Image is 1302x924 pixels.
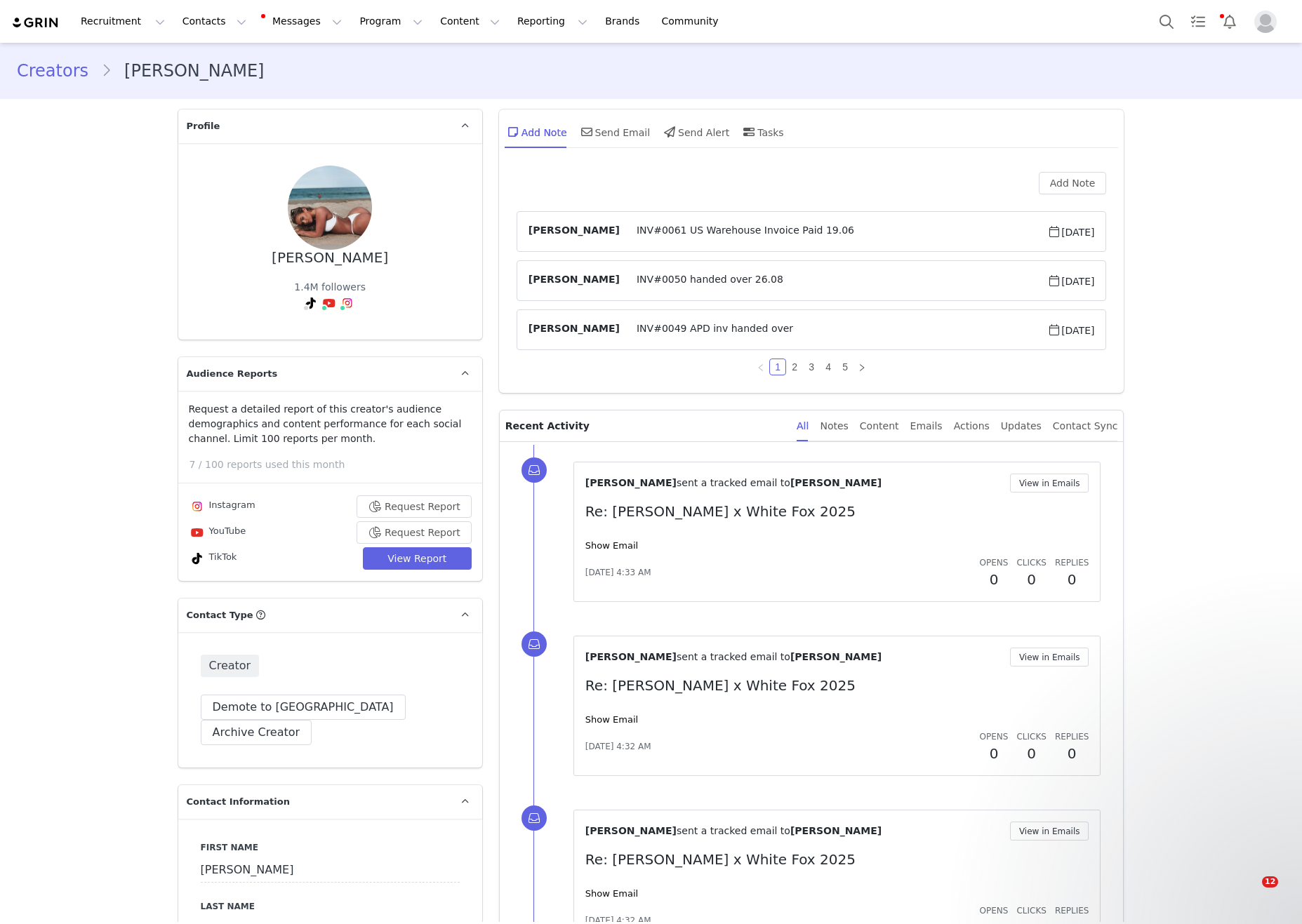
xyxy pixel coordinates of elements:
[677,651,790,662] span: sent a tracked email to
[597,6,652,37] a: Brands
[1053,410,1118,442] div: Contact Sync
[585,566,651,579] span: [DATE] 4:33 AM
[837,359,853,375] li: 5
[790,477,882,488] span: [PERSON_NAME]
[803,359,820,375] li: 3
[201,720,312,745] button: Archive Creator
[677,825,790,836] span: sent a tracked email to
[529,223,620,240] span: [PERSON_NAME]
[288,166,372,250] img: 59034daa-74a3-478d-b2cf-487ab9d3d9ff.jpg
[585,714,638,725] a: Show Email
[509,6,596,37] button: Reporting
[342,297,353,309] img: instagram.svg
[1254,11,1277,33] img: placeholder-profile.jpg
[189,550,237,567] div: TikTok
[505,115,567,149] div: Add Note
[201,695,406,720] button: Demote to [GEOGRAPHIC_DATA]
[585,825,677,836] span: [PERSON_NAME]
[786,359,803,375] li: 2
[189,498,255,515] div: Instagram
[653,6,733,37] a: Community
[790,651,882,662] span: [PERSON_NAME]
[1047,272,1094,289] span: [DATE]
[585,477,677,488] span: [PERSON_NAME]
[585,740,651,753] span: [DATE] 4:32 AM
[620,321,1047,338] span: INV#0049 APD inv handed over
[201,655,260,677] span: Creator
[980,558,1009,568] span: Opens
[837,359,853,375] a: 5
[853,359,870,375] li: Next Page
[585,651,677,662] span: [PERSON_NAME]
[72,6,173,37] button: Recruitment
[1214,6,1245,37] button: Notifications
[790,825,882,836] span: [PERSON_NAME]
[1262,876,1278,888] span: 12
[585,849,1089,870] p: Re: [PERSON_NAME] x White Fox 2025
[757,363,765,372] i: icon: left
[980,906,1009,916] span: Opens
[1016,569,1046,590] h2: 0
[1016,732,1046,742] span: Clicks
[585,675,1089,696] p: Re: [PERSON_NAME] x White Fox 2025
[1047,223,1094,240] span: [DATE]
[357,495,472,518] button: Request Report
[505,410,785,441] p: Recent Activity
[585,888,638,899] a: Show Email
[1246,11,1291,33] button: Profile
[363,547,472,570] button: View Report
[770,359,785,375] a: 1
[201,900,460,913] label: Last Name
[1183,6,1214,37] a: Tasks
[1016,906,1046,916] span: Clicks
[585,501,1089,522] p: Re: [PERSON_NAME] x White Fox 2025
[860,410,899,442] div: Content
[187,608,253,622] span: Contact Type
[17,58,101,83] a: Creators
[529,321,620,338] span: [PERSON_NAME]
[821,359,836,375] a: 4
[910,410,943,442] div: Emails
[797,410,809,442] div: All
[954,410,990,442] div: Actions
[980,569,1009,590] h2: 0
[432,6,508,37] button: Content
[677,477,790,488] span: sent a tracked email to
[740,115,784,149] div: Tasks
[189,524,246,541] div: YouTube
[1039,172,1107,194] button: Add Note
[1016,558,1046,568] span: Clicks
[752,359,769,375] li: Previous Page
[578,115,651,149] div: Send Email
[174,6,255,37] button: Contacts
[187,119,220,133] span: Profile
[585,540,638,551] a: Show Email
[351,6,431,37] button: Program
[1047,321,1094,338] span: [DATE]
[820,410,848,442] div: Notes
[187,367,278,381] span: Audience Reports
[192,501,203,512] img: instagram.svg
[620,272,1047,289] span: INV#0050 handed over 26.08
[1010,474,1089,493] button: View in Emails
[201,841,460,854] label: First Name
[1007,788,1288,886] iframe: Intercom notifications message
[1055,743,1089,764] h2: 0
[189,402,472,446] p: Request a detailed report of this creator's audience demographics and content performance for eac...
[1055,558,1089,568] span: Replies
[769,359,786,375] li: 1
[294,280,366,295] div: 1.4M followers
[1055,732,1089,742] span: Replies
[1001,410,1042,442] div: Updates
[980,743,1009,764] h2: 0
[1055,906,1089,916] span: Replies
[804,359,819,375] a: 3
[1055,569,1089,590] h2: 0
[11,16,60,29] img: grin logo
[1016,743,1046,764] h2: 0
[858,363,866,372] i: icon: right
[187,795,290,809] span: Contact Information
[272,250,388,266] div: [PERSON_NAME]
[255,6,350,37] button: Messages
